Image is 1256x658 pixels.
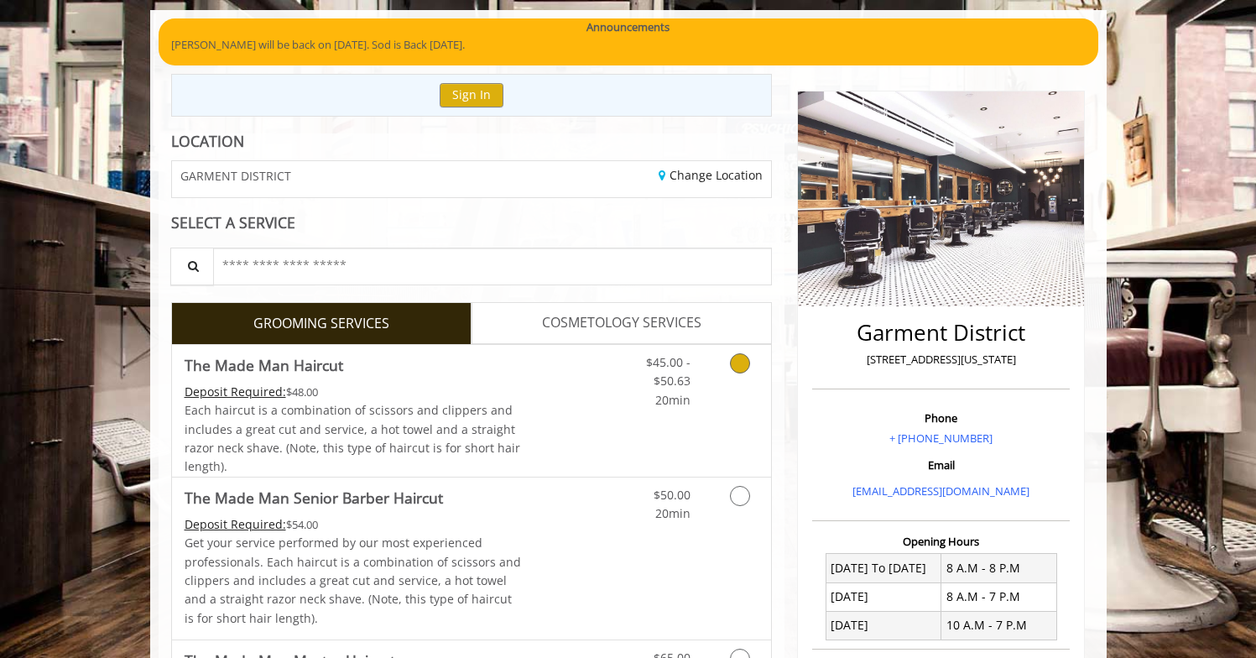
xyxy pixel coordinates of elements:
[654,487,691,503] span: $50.00
[941,554,1057,582] td: 8 A.M - 8 P.M
[253,313,389,335] span: GROOMING SERVICES
[170,248,214,285] button: Service Search
[646,354,691,389] span: $45.00 - $50.63
[185,534,522,628] p: Get your service performed by our most experienced professionals. Each haircut is a combination o...
[185,384,286,399] span: This service needs some Advance to be paid before we block your appointment
[185,515,522,534] div: $54.00
[816,412,1066,424] h3: Phone
[655,505,691,521] span: 20min
[812,535,1070,547] h3: Opening Hours
[171,215,773,231] div: SELECT A SERVICE
[586,18,670,36] b: Announcements
[171,36,1086,54] p: [PERSON_NAME] will be back on [DATE]. Sod is Back [DATE].
[185,486,443,509] b: The Made Man Senior Barber Haircut
[826,582,941,611] td: [DATE]
[185,516,286,532] span: This service needs some Advance to be paid before we block your appointment
[816,321,1066,345] h2: Garment District
[852,483,1029,499] a: [EMAIL_ADDRESS][DOMAIN_NAME]
[826,611,941,640] td: [DATE]
[655,392,691,408] span: 20min
[185,402,520,474] span: Each haircut is a combination of scissors and clippers and includes a great cut and service, a ho...
[889,431,993,446] a: + [PHONE_NUMBER]
[941,611,1057,640] td: 10 A.M - 7 P.M
[185,353,343,377] b: The Made Man Haircut
[826,554,941,582] td: [DATE] To [DATE]
[542,312,701,334] span: COSMETOLOGY SERVICES
[440,83,503,107] button: Sign In
[816,351,1066,368] p: [STREET_ADDRESS][US_STATE]
[816,459,1066,471] h3: Email
[171,131,244,151] b: LOCATION
[185,383,522,401] div: $48.00
[941,582,1057,611] td: 8 A.M - 7 P.M
[180,170,291,182] span: GARMENT DISTRICT
[659,167,763,183] a: Change Location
